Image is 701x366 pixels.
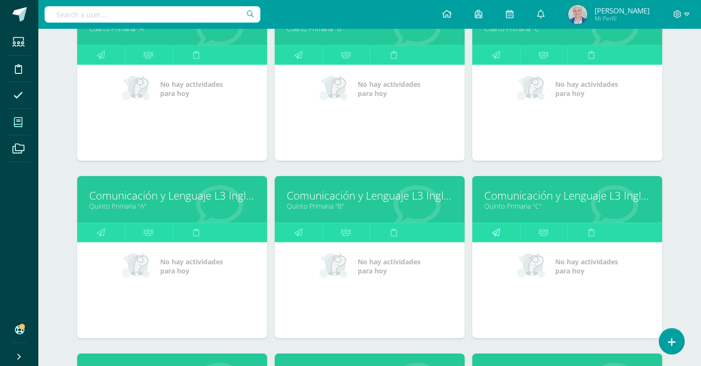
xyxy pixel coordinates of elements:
span: No hay actividades para hoy [555,257,618,275]
img: no_activities_small.png [122,74,153,103]
a: Quinto Primaria "C" [484,201,650,211]
img: 7f9121963eb843c30c7fd736a29cc10b.png [568,5,587,24]
span: Mi Perfil [595,14,650,23]
img: no_activities_small.png [319,74,351,103]
span: No hay actividades para hoy [160,80,223,98]
img: no_activities_small.png [517,74,549,103]
a: Comunicación y Lenguaje L3 Inglés [89,188,255,203]
a: Comunicación y Lenguaje L3 Inglés [484,188,650,203]
span: [PERSON_NAME] [595,6,650,15]
img: no_activities_small.png [122,252,153,281]
span: No hay actividades para hoy [358,80,421,98]
img: no_activities_small.png [517,252,549,281]
span: No hay actividades para hoy [160,257,223,275]
img: no_activities_small.png [319,252,351,281]
span: No hay actividades para hoy [358,257,421,275]
a: Quinto Primaria "B" [287,201,453,211]
input: Search a user… [45,6,260,23]
a: Comunicación y Lenguaje L3 Inglés [287,188,453,203]
a: Quinto Primaria "A" [89,201,255,211]
span: No hay actividades para hoy [555,80,618,98]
